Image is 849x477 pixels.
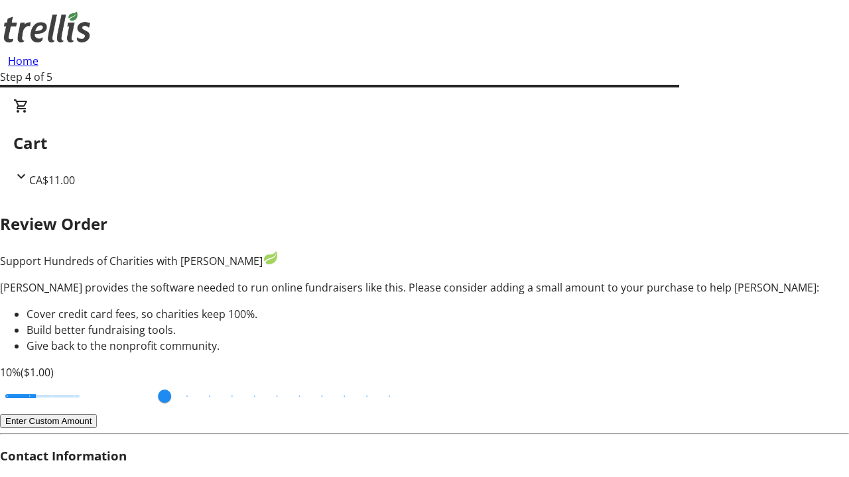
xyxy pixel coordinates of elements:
li: Give back to the nonprofit community. [27,338,849,354]
li: Cover credit card fees, so charities keep 100%. [27,306,849,322]
h2: Cart [13,131,836,155]
div: CartCA$11.00 [13,98,836,188]
li: Build better fundraising tools. [27,322,849,338]
span: CA$11.00 [29,173,75,187]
